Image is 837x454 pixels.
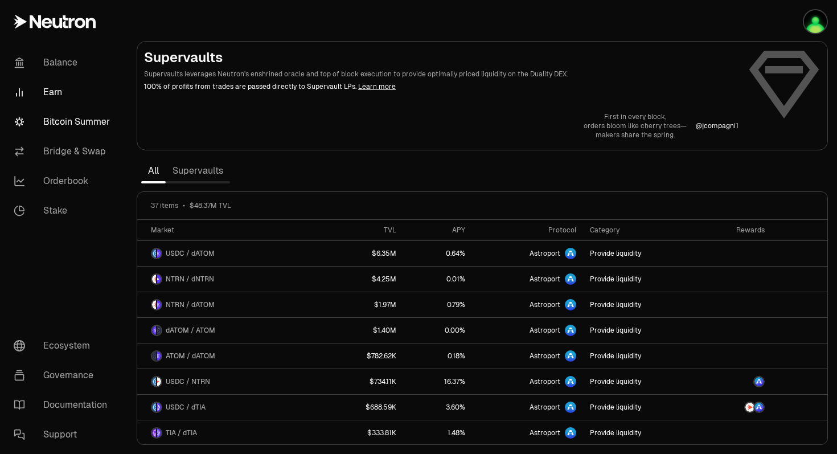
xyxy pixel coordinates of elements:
[583,420,697,445] a: Provide liquidity
[166,326,215,335] span: dATOM / ATOM
[590,226,690,235] div: Category
[5,166,123,196] a: Orderbook
[152,275,156,284] img: NTRN Logo
[157,326,161,335] img: ATOM Logo
[530,428,560,437] span: Astroport
[410,226,465,235] div: APY
[152,351,156,361] img: ATOM Logo
[403,420,472,445] a: 1.48%
[157,351,161,361] img: dATOM Logo
[530,275,560,284] span: Astroport
[530,326,560,335] span: Astroport
[479,226,576,235] div: Protocol
[190,201,231,210] span: $48.37M TVL
[152,403,156,412] img: USDC Logo
[583,369,697,394] a: Provide liquidity
[137,395,325,420] a: USDC LogodTIA LogoUSDC / dTIA
[157,428,161,437] img: dTIA Logo
[325,420,403,445] a: $333.81K
[151,201,178,210] span: 37 items
[472,267,583,292] a: Astroport
[325,292,403,317] a: $1.97M
[583,343,697,369] a: Provide liquidity
[137,369,325,394] a: USDC LogoNTRN LogoUSDC / NTRN
[137,343,325,369] a: ATOM LogodATOM LogoATOM / dATOM
[472,369,583,394] a: Astroport
[472,420,583,445] a: Astroport
[583,318,697,343] a: Provide liquidity
[157,403,161,412] img: dTIA Logo
[5,107,123,137] a: Bitcoin Summer
[325,343,403,369] a: $782.62K
[472,318,583,343] a: Astroport
[137,292,325,317] a: NTRN LogodATOM LogoNTRN / dATOM
[530,249,560,258] span: Astroport
[403,267,472,292] a: 0.01%
[325,267,403,292] a: $4.25M
[137,420,325,445] a: TIA LogodTIA LogoTIA / dTIA
[141,159,166,182] a: All
[325,369,403,394] a: $734.11K
[403,241,472,266] a: 0.64%
[5,48,123,77] a: Balance
[5,196,123,226] a: Stake
[472,241,583,266] a: Astroport
[137,318,325,343] a: dATOM LogoATOM LogodATOM / ATOM
[166,403,206,412] span: USDC / dTIA
[151,226,318,235] div: Market
[403,343,472,369] a: 0.18%
[583,241,697,266] a: Provide liquidity
[332,226,396,235] div: TVL
[403,318,472,343] a: 0.00%
[704,226,765,235] div: Rewards
[530,300,560,309] span: Astroport
[472,343,583,369] a: Astroport
[166,428,197,437] span: TIA / dTIA
[152,300,156,309] img: NTRN Logo
[745,403,754,412] img: NTRN Logo
[152,428,156,437] img: TIA Logo
[5,331,123,361] a: Ecosystem
[157,377,161,386] img: NTRN Logo
[530,377,560,386] span: Astroport
[754,403,764,412] img: ASTRO Logo
[403,292,472,317] a: 0.79%
[157,249,161,258] img: dATOM Logo
[144,69,738,79] p: Supervaults leverages Neutron's enshrined oracle and top of block execution to provide optimally ...
[5,137,123,166] a: Bridge & Swap
[325,318,403,343] a: $1.40M
[584,112,687,140] a: First in every block,orders bloom like cherry trees—makers share the spring.
[584,130,687,140] p: makers share the spring.
[5,77,123,107] a: Earn
[583,395,697,420] a: Provide liquidity
[698,369,772,394] a: ASTRO Logo
[144,81,738,92] p: 100% of profits from trades are passed directly to Supervault LPs.
[696,121,738,130] a: @jcompagni1
[5,361,123,390] a: Governance
[530,351,560,361] span: Astroport
[5,420,123,449] a: Support
[403,395,472,420] a: 3.60%
[530,403,560,412] span: Astroport
[166,249,215,258] span: USDC / dATOM
[325,241,403,266] a: $6.35M
[166,351,215,361] span: ATOM / dATOM
[166,275,214,284] span: NTRN / dNTRN
[5,390,123,420] a: Documentation
[696,121,738,130] p: @ jcompagni1
[698,395,772,420] a: NTRN LogoASTRO Logo
[152,377,156,386] img: USDC Logo
[137,267,325,292] a: NTRN LogodNTRN LogoNTRN / dNTRN
[157,275,161,284] img: dNTRN Logo
[144,48,738,67] h2: Supervaults
[152,249,156,258] img: USDC Logo
[403,369,472,394] a: 16.37%
[472,292,583,317] a: Astroport
[152,326,156,335] img: dATOM Logo
[137,241,325,266] a: USDC LogodATOM LogoUSDC / dATOM
[583,292,697,317] a: Provide liquidity
[358,82,396,91] a: Learn more
[754,377,764,386] img: ASTRO Logo
[583,267,697,292] a: Provide liquidity
[804,10,827,33] img: Main Account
